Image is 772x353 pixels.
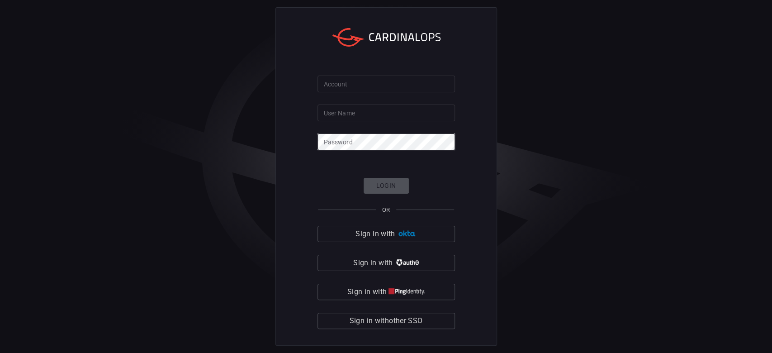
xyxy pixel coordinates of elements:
img: Ad5vKXme8s1CQAAAABJRU5ErkJggg== [397,230,417,237]
img: vP8Hhh4KuCH8AavWKdZY7RZgAAAAASUVORK5CYII= [395,259,419,266]
button: Sign in withother SSO [317,313,455,329]
button: Sign in with [317,255,455,271]
span: Sign in with [355,228,395,240]
img: quu4iresuhQAAAABJRU5ErkJggg== [388,288,425,295]
button: Sign in with [317,284,455,300]
span: Sign in with other SSO [350,315,423,327]
input: Type your user name [317,105,455,121]
span: Sign in with [347,286,387,298]
span: OR [382,206,390,213]
span: Sign in with [353,257,393,269]
input: Type your account [317,76,455,92]
button: Sign in with [317,226,455,242]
